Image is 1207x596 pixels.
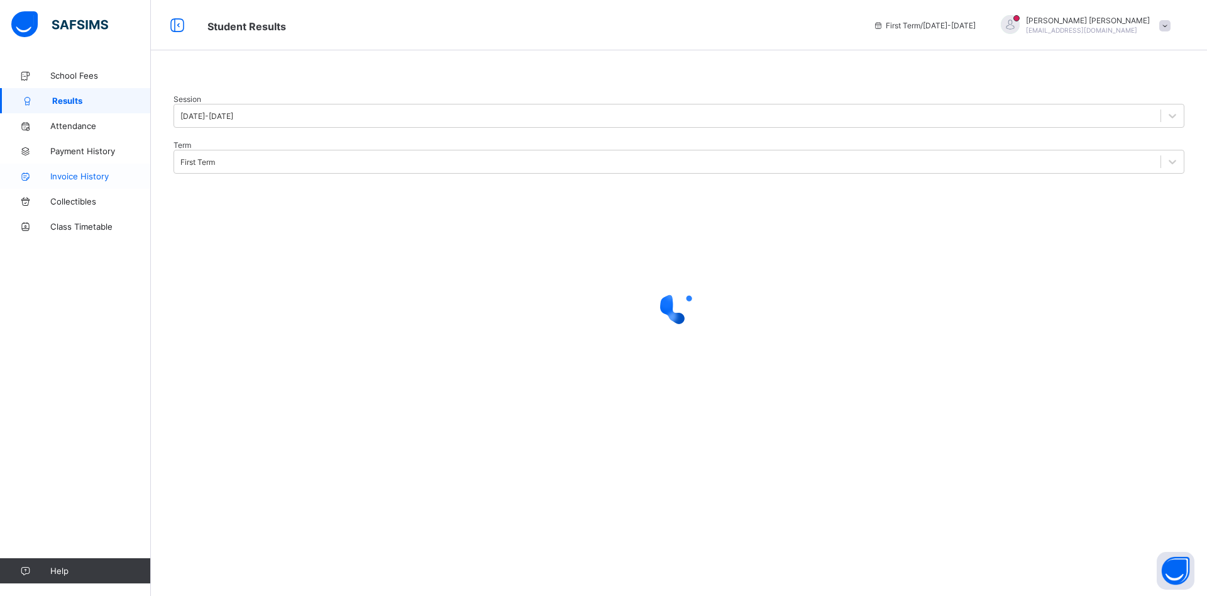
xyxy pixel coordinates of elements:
span: Student Results [207,20,286,33]
span: Invoice History [50,171,151,181]
span: Collectibles [50,196,151,206]
div: Samson AdewaleAdeniran [988,15,1177,36]
span: Attendance [50,121,151,131]
span: Session [174,94,201,104]
span: Class Timetable [50,222,151,232]
span: Help [50,566,150,576]
div: First Term [180,157,215,167]
div: [DATE]-[DATE] [180,111,233,121]
button: Open asap [1157,552,1194,590]
span: [PERSON_NAME] [PERSON_NAME] [1026,16,1150,25]
span: Results [52,96,151,106]
img: safsims [11,11,108,38]
span: session/term information [873,21,976,30]
span: School Fees [50,70,151,81]
span: [EMAIL_ADDRESS][DOMAIN_NAME] [1026,26,1137,34]
span: Term [174,140,191,150]
span: Payment History [50,146,151,156]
